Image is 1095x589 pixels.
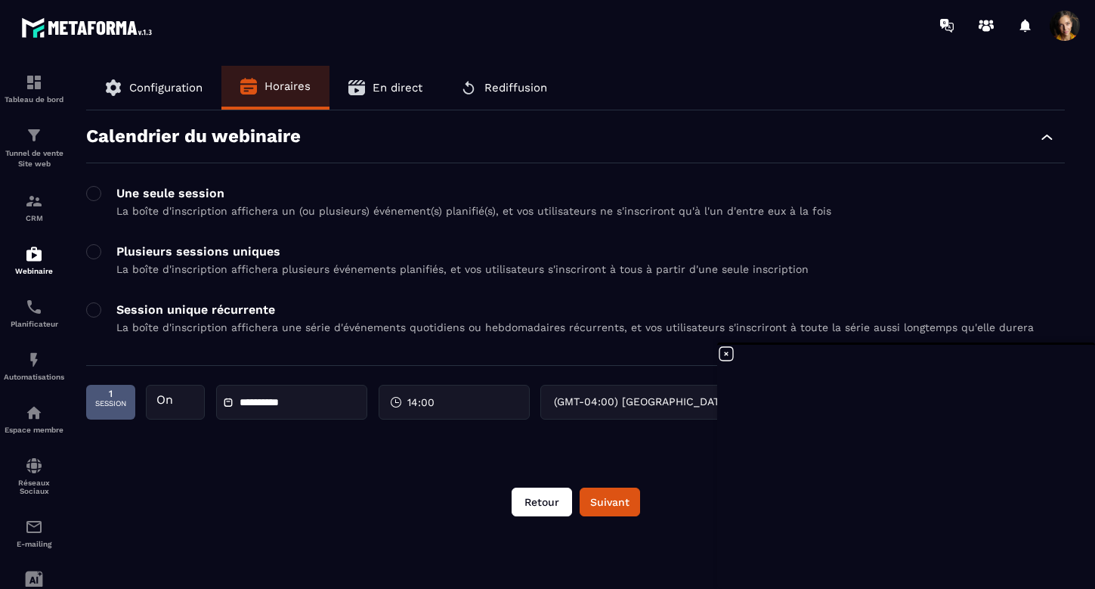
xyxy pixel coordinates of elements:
button: Configuration [86,66,221,110]
img: logo [21,14,157,42]
img: email [25,518,43,536]
p: Automatisations [4,373,64,381]
span: Rediffusion [484,81,547,95]
a: formationformationTableau de bord [4,62,64,115]
img: automations [25,351,43,369]
img: scheduler [25,298,43,316]
p: Tunnel de vente Site web [4,148,64,169]
img: social-network [25,457,43,475]
a: automationsautomationsEspace membre [4,392,64,445]
p: Espace membre [4,426,64,434]
p: Tableau de bord [4,95,64,104]
p: La boîte d'inscription affichera une série d'événements quotidiens ou hebdomadaires récurrents, e... [116,321,1034,333]
a: automationsautomationsWebinaire [4,234,64,287]
button: Suivant [580,488,640,516]
p: Réseaux Sociaux [4,479,64,495]
img: automations [25,245,43,263]
img: formation [25,192,43,210]
div: On [146,385,205,420]
img: automations [25,404,43,422]
a: social-networksocial-networkRéseaux Sociaux [4,445,64,507]
p: Session unique récurrente [116,302,1034,317]
a: emailemailE-mailing [4,507,64,560]
p: E-mailing [4,540,64,548]
p: La boîte d'inscription affichera un (ou plusieurs) événement(s) planifié(s), et vos utilisateurs ... [116,205,831,217]
button: Retour [512,488,572,516]
span: Configuration [129,81,203,95]
p: Une seule session [116,186,831,200]
img: formation [25,73,43,91]
span: Horaires [264,79,311,93]
p: CRM [4,214,64,222]
p: Plusieurs sessions uniques [116,244,809,259]
p: La boîte d'inscription affichera plusieurs événements planifiés, et vos utilisateurs s'inscriront... [116,263,809,275]
a: automationsautomationsAutomatisations [4,339,64,392]
button: Horaires [221,66,329,107]
a: formationformationCRM [4,181,64,234]
img: formation [25,126,43,144]
span: 1 [95,388,126,399]
a: formationformationTunnel de vente Site web [4,115,64,181]
span: En direct [373,81,422,95]
button: En direct [329,66,441,110]
p: Webinaire [4,267,64,275]
span: session [95,399,126,408]
p: Planificateur [4,320,64,328]
a: schedulerschedulerPlanificateur [4,287,64,339]
p: Calendrier du webinaire [86,126,301,147]
button: Rediffusion [441,66,566,110]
